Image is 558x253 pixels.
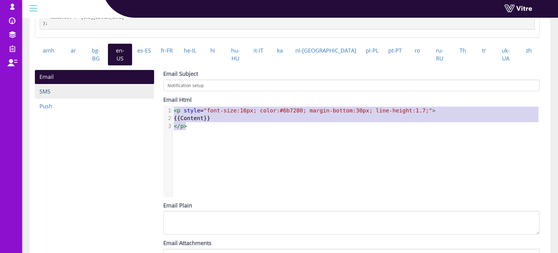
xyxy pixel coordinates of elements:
label: Email Attachments [163,239,212,247]
a: it-IT [248,44,269,58]
a: ru-RU [428,44,451,65]
a: pt-PT [383,44,406,58]
label: Email Plain [163,202,192,210]
a: Email [35,70,154,84]
a: hu-HU [223,44,248,65]
span: = [174,107,435,114]
span: </ [174,123,180,129]
a: tr [474,44,494,58]
span: {{Content}} [174,115,210,121]
a: Th [452,44,474,58]
span: > [432,107,436,114]
label: Email Subject [163,70,198,78]
span: "font-size:16px; color:#6b7280; margin-bottom:30px; line-height:1.7;" [204,107,432,114]
a: Push [35,99,154,113]
a: uk-UA [494,44,518,65]
a: ka [269,44,290,58]
span: p [180,123,184,129]
label: Email Html [163,96,192,104]
a: nl-[GEOGRAPHIC_DATA] [291,44,361,58]
a: fr-FR [156,44,178,58]
a: zh [518,44,540,58]
a: he-IL [178,44,202,58]
a: ro [407,44,428,58]
div: 2 [163,114,172,122]
a: en-US [108,44,132,65]
span: < [174,107,177,114]
a: hi [202,44,223,58]
a: pl-PL [361,44,383,58]
span: p [177,107,180,114]
a: bg-BG [84,44,108,65]
div: 1 [163,107,172,115]
span: > [184,123,187,129]
a: es-ES [132,44,156,58]
span: style [184,107,200,114]
a: amh [35,44,62,58]
div: 3 [163,122,172,130]
a: ar [62,44,83,58]
a: SMS [35,85,154,99]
